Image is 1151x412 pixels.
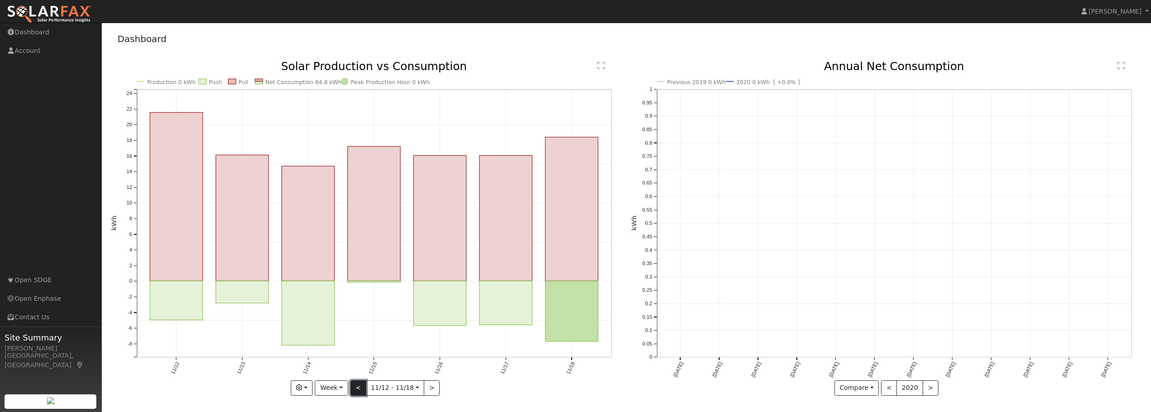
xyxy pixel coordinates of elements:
text: Previous 2019 0 kWh [667,79,726,85]
text: 0.1 [645,328,652,333]
text: 0.55 [642,207,652,213]
text: 16 [126,153,132,159]
text: 1 [649,86,652,92]
text: 0.4 [645,247,652,253]
text: 4 [129,247,132,253]
text: 0 [129,279,132,284]
text: 0.8 [645,140,652,146]
text: 0.35 [642,261,652,266]
text: [DATE] [945,361,957,378]
text: [DATE] [750,361,762,378]
span: Site Summary [5,331,97,344]
text: 8 [129,216,132,221]
text: 0.75 [642,154,652,159]
text: 11/16 [434,361,444,375]
rect: onclick="" [545,281,598,342]
text: 18 [126,137,132,143]
text:  [597,62,605,70]
text: 24 [126,90,132,96]
text: 2020 0 kWh [ +0.0% ] [736,79,800,85]
rect: onclick="" [479,156,532,281]
text: 0.9 [645,114,652,119]
text: 11/12 [170,361,180,375]
rect: onclick="" [216,281,269,303]
text: 0.15 [642,314,652,320]
rect: onclick="" [545,137,598,281]
text: 0.05 [642,341,652,346]
text: 11/18 [565,361,576,375]
button: > [424,380,440,396]
text: [DATE] [1061,361,1073,378]
button: > [923,380,938,396]
text: -2 [128,294,132,300]
text: 20 [126,122,132,128]
text: 0.2 [645,301,652,307]
text: [DATE] [711,361,723,378]
text: Pull [238,79,248,85]
rect: onclick="" [150,113,203,281]
text: Push [208,79,222,85]
button: < [351,380,366,396]
text: 2 [129,263,132,268]
text: 0.85 [642,127,652,132]
text: [DATE] [828,361,840,378]
button: 11/12 - 11/18 [366,380,425,396]
img: SolarFax [7,5,92,24]
text: 0.95 [642,100,652,105]
text: 0.45 [642,234,652,239]
text: 6 [129,232,132,237]
text: 14 [126,169,132,175]
text: 0.6 [645,194,652,199]
text: Production 0 kWh [147,79,196,85]
a: Map [76,361,84,369]
button: Week [315,380,348,396]
img: retrieve [47,397,54,404]
text: 11/15 [368,361,378,375]
button: Compare [834,380,879,396]
text: [DATE] [867,361,879,378]
text: 11/13 [236,361,246,375]
text: kWh [110,216,118,231]
text:  [1118,62,1125,70]
text: [DATE] [1100,361,1112,378]
button: 2020 [896,380,923,396]
text: Annual Net Consumption [824,60,964,73]
rect: onclick="" [216,155,269,281]
rect: onclick="" [282,166,335,281]
text: -6 [128,326,132,331]
text: 11/14 [302,361,312,375]
span: [PERSON_NAME] [1089,8,1142,15]
text: Net Consumption 84.8 kWh [265,79,341,85]
text: [DATE] [906,361,918,378]
text: [DATE] [789,361,801,378]
text: -8 [128,341,132,347]
text: 0.7 [645,167,652,172]
button: < [881,380,897,396]
rect: onclick="" [479,281,532,325]
rect: onclick="" [348,147,401,281]
div: [GEOGRAPHIC_DATA], [GEOGRAPHIC_DATA] [5,351,97,370]
text: kWh [630,216,638,231]
text: 0.65 [642,180,652,186]
rect: onclick="" [413,156,466,281]
text: 0 [649,355,652,360]
text: 0.25 [642,288,652,293]
text: 0.5 [645,221,652,226]
text: 10 [126,200,132,206]
a: Dashboard [118,33,167,44]
text: 22 [126,106,132,112]
text: [DATE] [1023,361,1034,378]
div: [PERSON_NAME] [5,344,97,353]
text: [DATE] [672,361,684,378]
text: -4 [128,310,132,315]
text: 0.3 [645,274,652,279]
text: Solar Production vs Consumption [281,60,467,73]
text: [DATE] [984,361,995,378]
text: 11/17 [499,361,510,375]
text: Peak Production Hour 0 kWh [351,79,430,85]
rect: onclick="" [150,281,203,320]
text: 12 [126,185,132,190]
rect: onclick="" [282,281,335,346]
rect: onclick="" [348,281,401,283]
rect: onclick="" [413,281,466,326]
